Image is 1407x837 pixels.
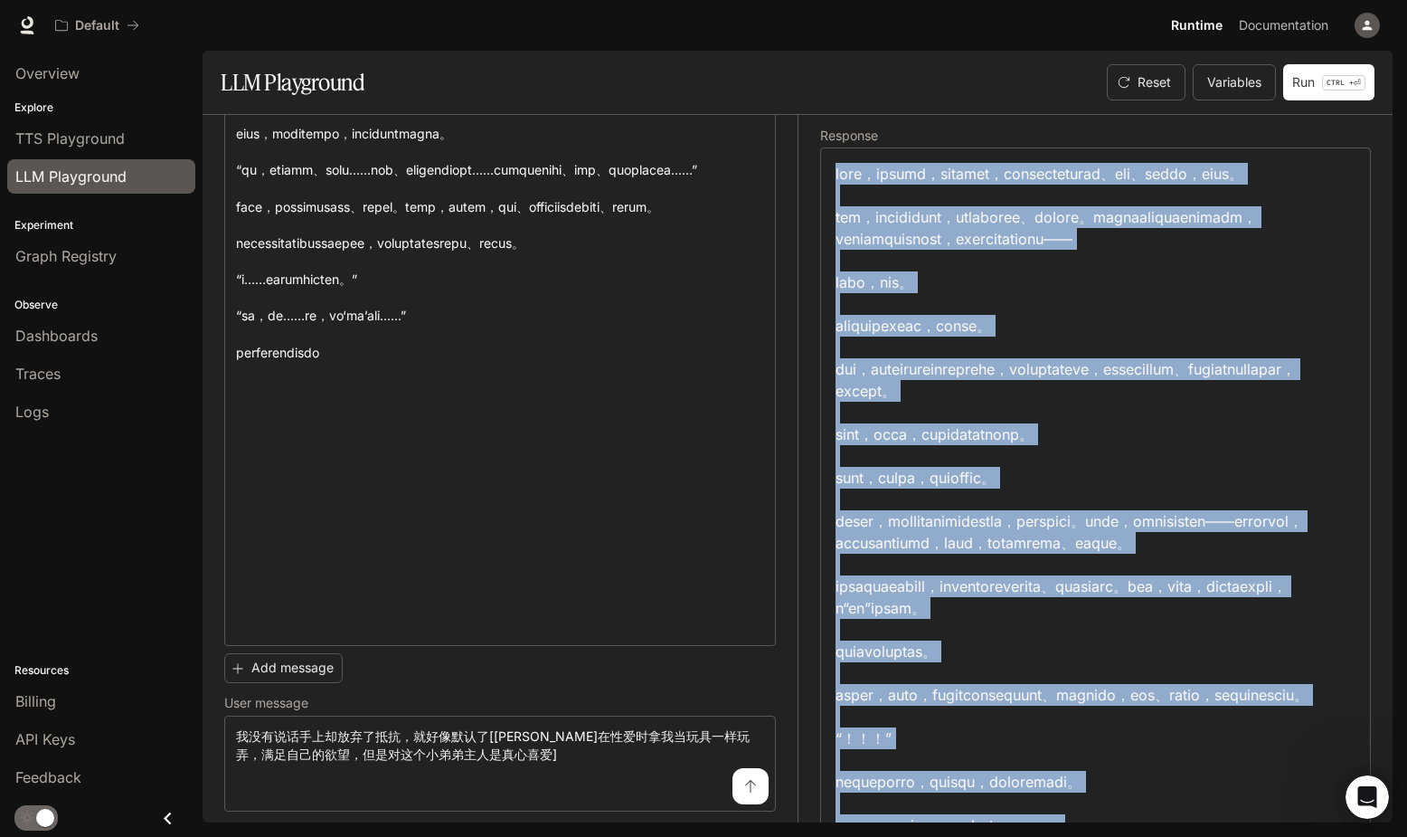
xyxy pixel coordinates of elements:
button: All workspaces [47,7,147,43]
a: Documentation [1232,7,1342,43]
p: ⏎ [1322,75,1365,90]
button: Reset [1107,64,1185,100]
button: Variables [1193,64,1276,100]
h1: LLM Playground [221,64,364,100]
p: Default [75,18,119,33]
span: Runtime [1171,14,1223,37]
h5: Response [820,129,1371,142]
a: Runtime [1164,7,1230,43]
button: Add message [224,653,343,683]
button: RunCTRL +⏎ [1283,64,1374,100]
p: CTRL + [1327,77,1354,88]
iframe: Intercom live chat [1346,775,1389,819]
p: User message [224,697,308,709]
span: Documentation [1239,14,1328,37]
